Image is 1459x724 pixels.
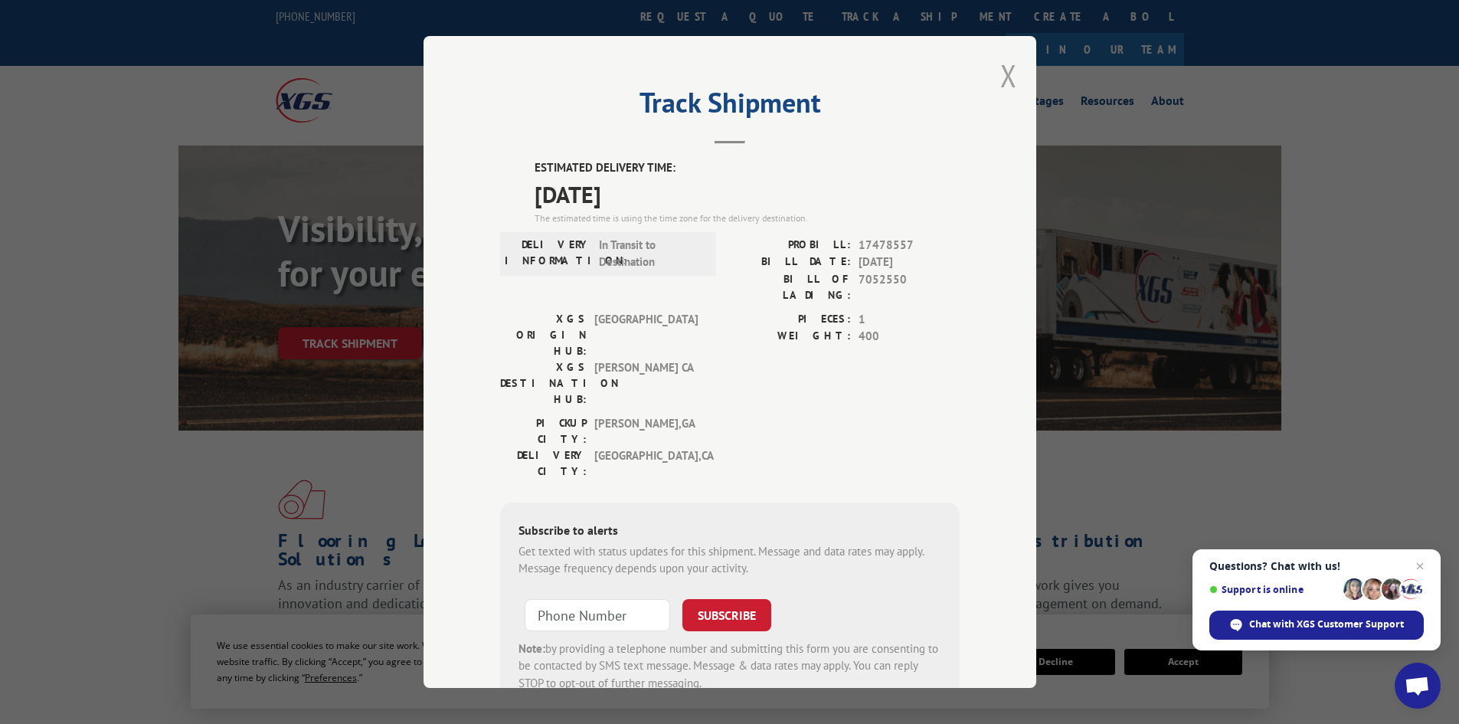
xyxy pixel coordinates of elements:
[1209,611,1424,640] div: Chat with XGS Customer Support
[1395,663,1441,709] div: Open chat
[535,177,960,211] span: [DATE]
[525,599,670,631] input: Phone Number
[859,311,960,329] span: 1
[1411,557,1429,575] span: Close chat
[730,311,851,329] label: PIECES:
[500,311,587,359] label: XGS ORIGIN HUB:
[500,359,587,408] label: XGS DESTINATION HUB:
[1249,618,1404,631] span: Chat with XGS Customer Support
[535,159,960,177] label: ESTIMATED DELIVERY TIME:
[682,599,771,631] button: SUBSCRIBE
[519,543,941,578] div: Get texted with status updates for this shipment. Message and data rates may apply. Message frequ...
[519,521,941,543] div: Subscribe to alerts
[859,328,960,346] span: 400
[519,640,941,693] div: by providing a telephone number and submitting this form you are consenting to be contacted by SM...
[505,237,591,271] label: DELIVERY INFORMATION:
[500,447,587,480] label: DELIVERY CITY:
[594,359,698,408] span: [PERSON_NAME] CA
[594,447,698,480] span: [GEOGRAPHIC_DATA] , CA
[730,328,851,346] label: WEIGHT:
[1209,560,1424,572] span: Questions? Chat with us!
[1000,55,1017,96] button: Close modal
[730,271,851,303] label: BILL OF LADING:
[859,254,960,271] span: [DATE]
[519,641,545,656] strong: Note:
[859,237,960,254] span: 17478557
[500,92,960,121] h2: Track Shipment
[594,311,698,359] span: [GEOGRAPHIC_DATA]
[535,211,960,225] div: The estimated time is using the time zone for the delivery destination.
[500,415,587,447] label: PICKUP CITY:
[730,254,851,271] label: BILL DATE:
[730,237,851,254] label: PROBILL:
[594,415,698,447] span: [PERSON_NAME] , GA
[1209,584,1338,595] span: Support is online
[599,237,702,271] span: In Transit to Destination
[859,271,960,303] span: 7052550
